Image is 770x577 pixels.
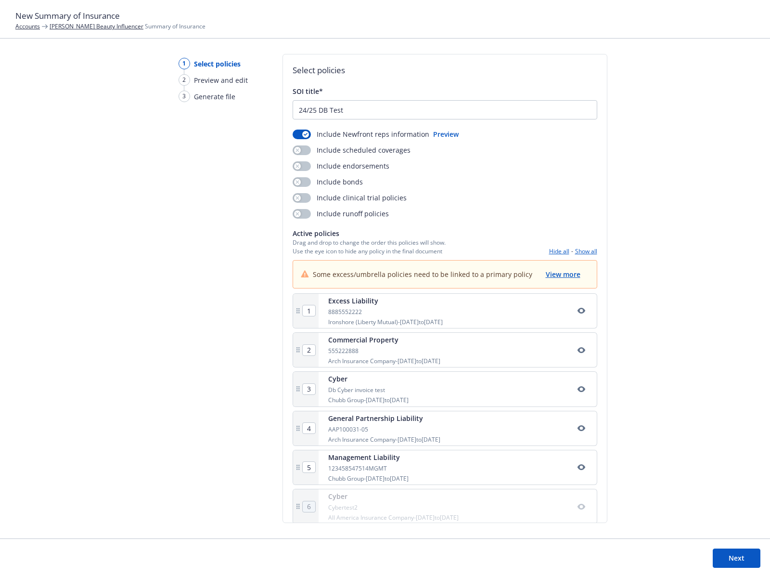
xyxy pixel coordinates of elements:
div: Chubb Group - [DATE] to [DATE] [328,474,409,483]
div: Arch Insurance Company - [DATE] to [DATE] [328,435,440,444]
div: 8885552222 [328,308,443,316]
input: Enter a title [293,101,597,119]
div: Ironshore (Liberty Mutual) - [DATE] to [DATE] [328,318,443,326]
div: Include runoff policies [293,209,389,219]
span: Active policies [293,228,446,238]
div: Chubb Group - [DATE] to [DATE] [328,396,409,404]
div: Cyber [328,374,409,384]
button: Next [713,549,760,568]
div: Arch Insurance Company - [DATE] to [DATE] [328,357,440,365]
div: CyberCybertest2All America Insurance Company-[DATE]to[DATE] [293,489,597,524]
div: Include scheduled coverages [293,145,411,155]
div: Include bonds [293,177,363,187]
button: Show all [575,247,597,255]
span: Some excess/umbrella policies need to be linked to a primary policy [313,269,532,279]
span: Generate file [194,92,235,102]
div: 1 [179,58,190,69]
div: Management Liability [328,452,409,462]
div: Excess Liability [328,296,443,306]
div: 2 [179,74,190,86]
div: 3 [179,91,190,102]
div: Include clinical trial policies [293,193,407,203]
div: Commercial Property [328,335,440,345]
h2: Select policies [293,64,597,77]
button: View more [545,268,581,280]
span: Select policies [194,59,241,69]
h1: New Summary of Insurance [15,10,755,22]
span: Drag and drop to change the order this policies will show. Use the eye icon to hide any policy in... [293,238,446,255]
div: General Partnership LiabilityAAP100031-05Arch Insurance Company-[DATE]to[DATE] [293,411,597,446]
div: Include endorsements [293,161,389,171]
span: Preview and edit [194,75,248,85]
span: Summary of Insurance [50,22,205,30]
div: Cybertest2 [328,503,459,511]
div: All America Insurance Company - [DATE] to [DATE] [328,513,459,522]
div: Excess Liability8885552222Ironshore (Liberty Mutual)-[DATE]to[DATE] [293,293,597,328]
a: Accounts [15,22,40,30]
div: Db Cyber invoice test [328,386,409,394]
div: Commercial Property555222888Arch Insurance Company-[DATE]to[DATE] [293,332,597,367]
span: SOI title* [293,87,323,96]
div: General Partnership Liability [328,413,440,423]
div: 555222888 [328,347,440,355]
div: AAP100031-05 [328,425,440,433]
a: [PERSON_NAME] Beauty Influencer [50,22,143,30]
div: - [549,247,597,255]
div: Cyber [328,491,459,501]
div: 123458547514MGMT [328,464,409,472]
div: Include Newfront reps information [293,129,429,139]
button: Hide all [549,247,569,255]
div: Management Liability123458547514MGMTChubb Group-[DATE]to[DATE] [293,450,597,485]
span: View more [546,270,580,279]
button: Preview [433,129,459,139]
div: CyberDb Cyber invoice testChubb Group-[DATE]to[DATE] [293,371,597,407]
